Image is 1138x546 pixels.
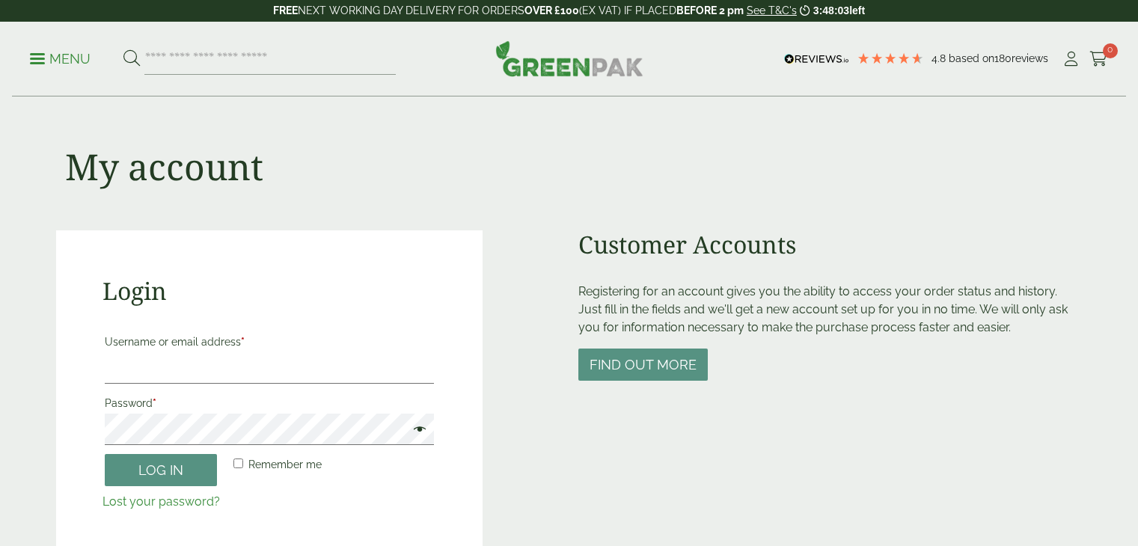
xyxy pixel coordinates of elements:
[1012,52,1048,64] span: reviews
[30,50,91,68] p: Menu
[1103,43,1118,58] span: 0
[65,145,263,188] h1: My account
[105,393,435,414] label: Password
[103,494,220,509] a: Lost your password?
[273,4,298,16] strong: FREE
[578,230,1082,259] h2: Customer Accounts
[857,52,924,65] div: 4.78 Stars
[495,40,643,76] img: GreenPak Supplies
[105,331,435,352] label: Username or email address
[578,283,1082,337] p: Registering for an account gives you the ability to access your order status and history. Just fi...
[30,50,91,65] a: Menu
[524,4,579,16] strong: OVER £100
[784,54,849,64] img: REVIEWS.io
[931,52,949,64] span: 4.8
[105,454,217,486] button: Log in
[1089,52,1108,67] i: Cart
[248,458,322,470] span: Remember me
[578,358,708,372] a: Find out more
[233,458,243,468] input: Remember me
[578,349,708,381] button: Find out more
[747,4,797,16] a: See T&C's
[949,52,994,64] span: Based on
[849,4,865,16] span: left
[1062,52,1080,67] i: My Account
[103,277,437,305] h2: Login
[813,4,849,16] span: 3:48:03
[994,52,1012,64] span: 180
[1089,48,1108,70] a: 0
[676,4,744,16] strong: BEFORE 2 pm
